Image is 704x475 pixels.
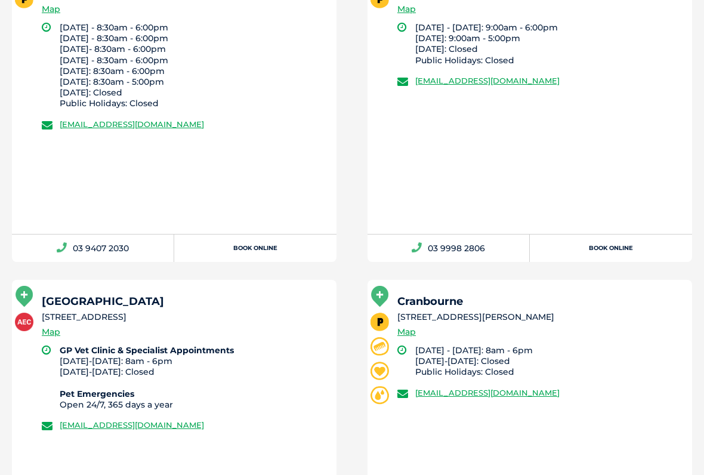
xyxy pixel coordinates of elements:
a: Book Online [174,235,336,262]
b: Pet Emergencies [60,388,134,399]
a: Map [42,2,60,16]
li: [DATE] - [DATE]: 9:00am - 6:00pm [DATE]: 9:00am - 5:00pm [DATE]: Closed Public Holidays: Closed [415,22,681,66]
a: 03 9407 2030 [12,235,174,262]
li: [STREET_ADDRESS] [42,311,326,323]
a: Map [397,325,416,339]
a: Book Online [530,235,692,262]
a: 03 9998 2806 [368,235,530,262]
a: [EMAIL_ADDRESS][DOMAIN_NAME] [415,388,560,397]
a: Map [42,325,60,339]
h5: Cranbourne [397,296,681,307]
a: Map [397,2,416,16]
li: [DATE] - [DATE]: 8am - 6pm [DATE]-[DATE]: Closed Public Holidays: Closed [415,345,681,378]
a: [EMAIL_ADDRESS][DOMAIN_NAME] [60,420,204,430]
li: [DATE]-[DATE]: 8am - 6pm [DATE]-[DATE]: Closed Open 24/7, 365 days a year [60,345,326,410]
li: [STREET_ADDRESS][PERSON_NAME] [397,311,681,323]
a: [EMAIL_ADDRESS][DOMAIN_NAME] [415,76,560,85]
h5: [GEOGRAPHIC_DATA] [42,296,326,307]
a: [EMAIL_ADDRESS][DOMAIN_NAME] [60,119,204,129]
b: GP Vet Clinic & Specialist Appointments [60,345,234,356]
li: [DATE] - 8:30am - 6:00pm [DATE] - 8:30am - 6:00pm [DATE]- 8:30am - 6:00pm [DATE] - 8:30am - 6:00p... [60,22,326,109]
